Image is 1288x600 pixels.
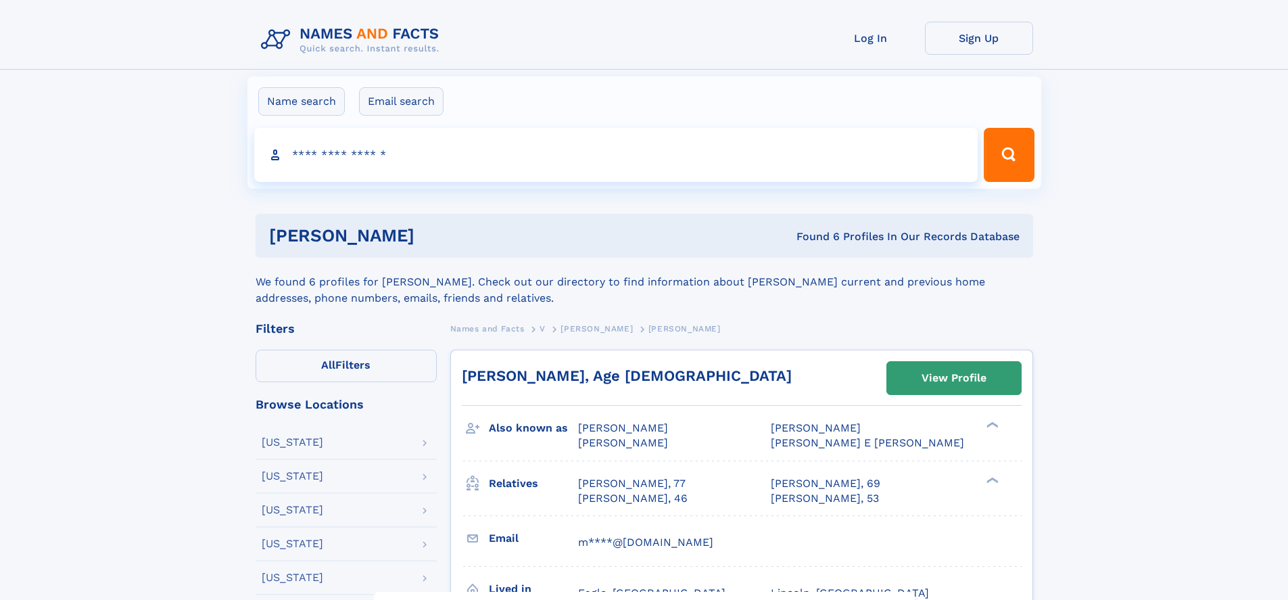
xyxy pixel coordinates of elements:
a: [PERSON_NAME], Age [DEMOGRAPHIC_DATA] [462,367,792,384]
a: [PERSON_NAME] [560,320,633,337]
h3: Email [489,527,578,550]
div: View Profile [922,363,986,394]
a: Names and Facts [450,320,525,337]
h3: Also known as [489,417,578,440]
label: Email search [359,87,444,116]
span: [PERSON_NAME] [578,436,668,449]
span: [PERSON_NAME] E [PERSON_NAME] [771,436,964,449]
a: Sign Up [925,22,1033,55]
a: [PERSON_NAME], 53 [771,491,879,506]
div: Found 6 Profiles In Our Records Database [605,229,1020,244]
div: [US_STATE] [262,505,323,515]
h3: Relatives [489,472,578,495]
span: [PERSON_NAME] [578,421,668,434]
div: [US_STATE] [262,538,323,549]
a: Log In [817,22,925,55]
div: [US_STATE] [262,572,323,583]
div: Browse Locations [256,398,437,411]
span: Eagle, [GEOGRAPHIC_DATA] [578,586,725,599]
label: Filters [256,350,437,382]
span: Lincoln, [GEOGRAPHIC_DATA] [771,586,929,599]
span: [PERSON_NAME] [648,324,721,333]
button: Search Button [984,128,1034,182]
span: V [540,324,546,333]
a: [PERSON_NAME], 46 [578,491,688,506]
div: ❯ [983,421,999,430]
div: [US_STATE] [262,437,323,448]
label: Name search [258,87,345,116]
input: search input [254,128,978,182]
span: [PERSON_NAME] [771,421,861,434]
a: [PERSON_NAME], 69 [771,476,880,491]
span: All [321,359,335,371]
a: V [540,320,546,337]
img: Logo Names and Facts [256,22,450,58]
div: [US_STATE] [262,471,323,482]
div: Filters [256,323,437,335]
a: View Profile [887,362,1021,394]
h1: [PERSON_NAME] [269,227,606,244]
a: [PERSON_NAME], 77 [578,476,686,491]
span: [PERSON_NAME] [560,324,633,333]
div: We found 6 profiles for [PERSON_NAME]. Check out our directory to find information about [PERSON_... [256,258,1033,306]
div: ❯ [983,476,999,484]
